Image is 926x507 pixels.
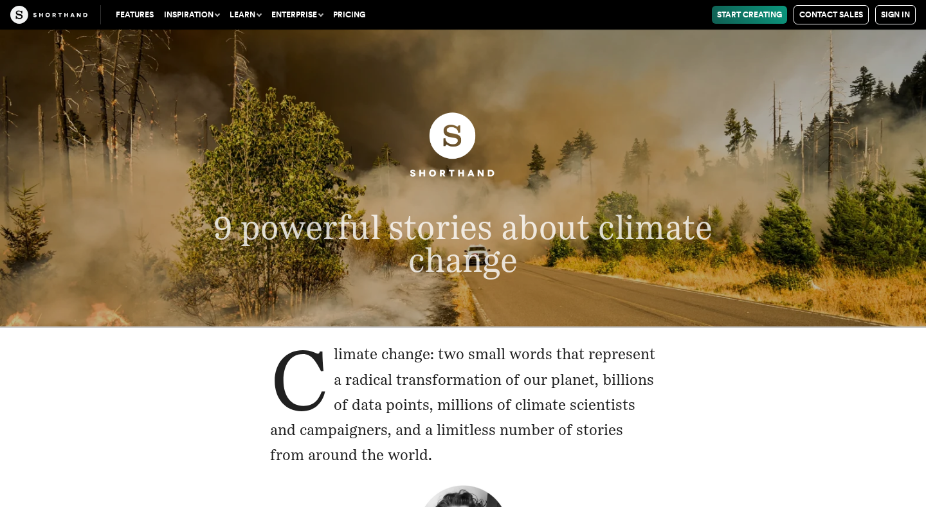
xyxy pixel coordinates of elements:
button: Inspiration [159,6,224,24]
a: Pricing [328,6,370,24]
button: Enterprise [266,6,328,24]
p: Climate change: two small words that represent a radical transformation of our planet, billions o... [270,342,656,467]
a: Contact Sales [794,5,869,24]
img: The Craft [10,6,87,24]
a: Start Creating [712,6,787,24]
button: Learn [224,6,266,24]
a: Sign in [875,5,916,24]
a: Features [111,6,159,24]
span: 9 powerful stories about climate change [213,208,713,280]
